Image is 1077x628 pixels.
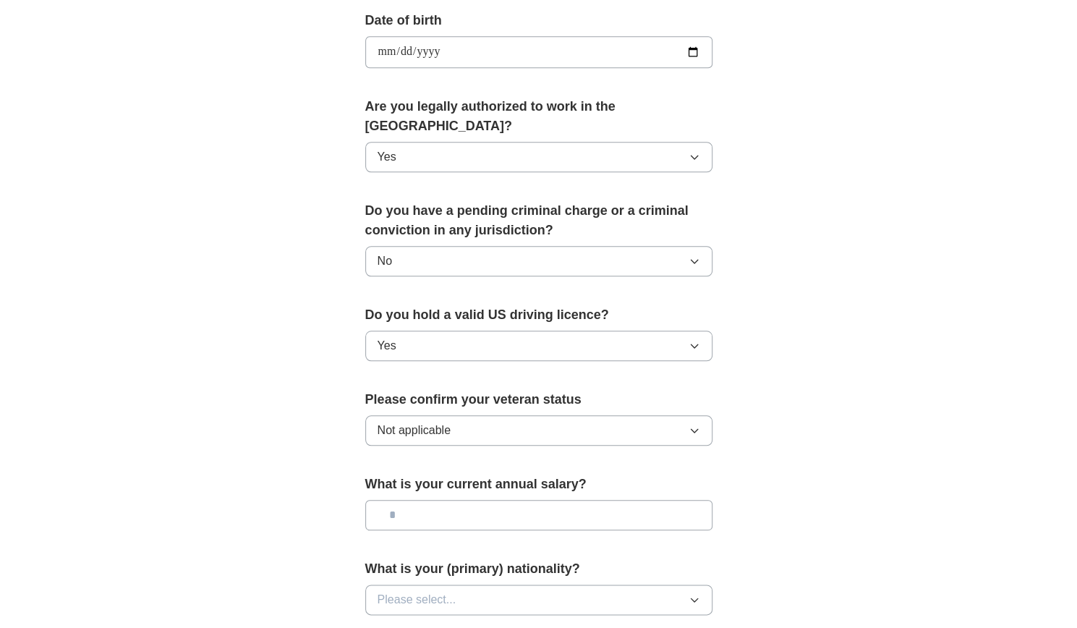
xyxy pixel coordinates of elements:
span: Yes [378,337,396,355]
button: No [365,246,712,276]
label: Do you have a pending criminal charge or a criminal conviction in any jurisdiction? [365,201,712,240]
span: No [378,253,392,270]
label: Do you hold a valid US driving licence? [365,305,712,325]
label: What is your current annual salary? [365,475,712,494]
button: Not applicable [365,415,712,446]
label: What is your (primary) nationality? [365,559,712,579]
button: Yes [365,331,712,361]
button: Please select... [365,585,712,615]
span: Please select... [378,591,456,608]
label: Please confirm your veteran status [365,390,712,410]
span: Not applicable [378,422,451,439]
span: Yes [378,148,396,166]
label: Date of birth [365,11,712,30]
button: Yes [365,142,712,172]
label: Are you legally authorized to work in the [GEOGRAPHIC_DATA]? [365,97,712,136]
